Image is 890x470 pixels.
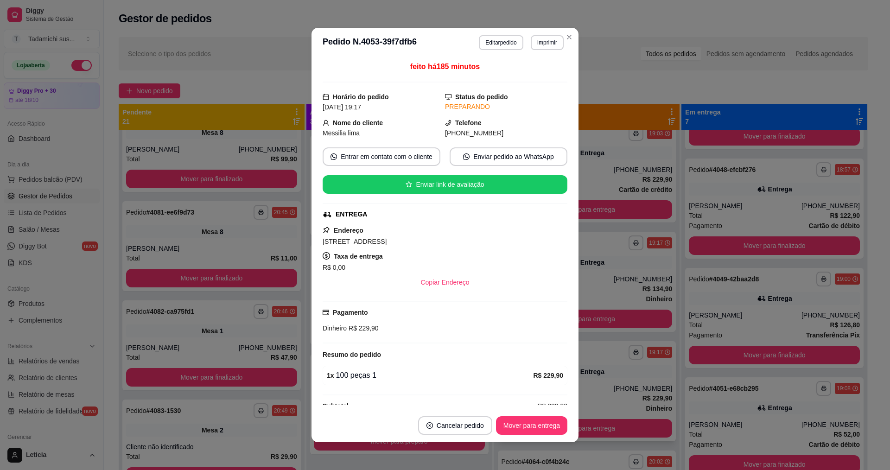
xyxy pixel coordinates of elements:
[323,147,440,166] button: whats-appEntrar em contato com o cliente
[410,63,480,70] span: feito há 185 minutos
[531,35,564,50] button: Imprimir
[334,227,363,234] strong: Endereço
[562,30,577,44] button: Close
[327,370,533,381] div: 100 peças 1
[323,120,329,126] span: user
[323,129,360,137] span: Messilia lima
[323,103,361,111] span: [DATE] 19:17
[323,35,417,50] h3: Pedido N. 4053-39f7dfb6
[347,324,379,332] span: R$ 229,90
[537,401,567,411] span: R$ 229,90
[333,309,368,316] strong: Pagamento
[426,422,433,429] span: close-circle
[323,264,345,271] span: R$ 0,00
[333,119,383,127] strong: Nome do cliente
[334,253,383,260] strong: Taxa de entrega
[496,416,567,435] button: Mover para entrega
[323,175,567,194] button: starEnviar link de avaliação
[450,147,567,166] button: whats-appEnviar pedido ao WhatsApp
[327,372,334,379] strong: 1 x
[323,226,330,234] span: pushpin
[413,273,477,292] button: Copiar Endereço
[323,402,349,410] strong: Subtotal
[336,210,367,219] div: ENTREGA
[323,309,329,316] span: credit-card
[406,181,412,188] span: star
[333,93,389,101] strong: Horário do pedido
[418,416,492,435] button: close-circleCancelar pedido
[323,238,387,245] span: [STREET_ADDRESS]
[445,94,451,100] span: desktop
[455,93,508,101] strong: Status do pedido
[445,129,503,137] span: [PHONE_NUMBER]
[463,153,470,160] span: whats-app
[323,324,347,332] span: Dinheiro
[323,252,330,260] span: dollar
[445,102,567,112] div: PREPARANDO
[331,153,337,160] span: whats-app
[455,119,482,127] strong: Telefone
[533,372,563,379] strong: R$ 229,90
[479,35,523,50] button: Editarpedido
[323,94,329,100] span: calendar
[445,120,451,126] span: phone
[323,351,381,358] strong: Resumo do pedido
